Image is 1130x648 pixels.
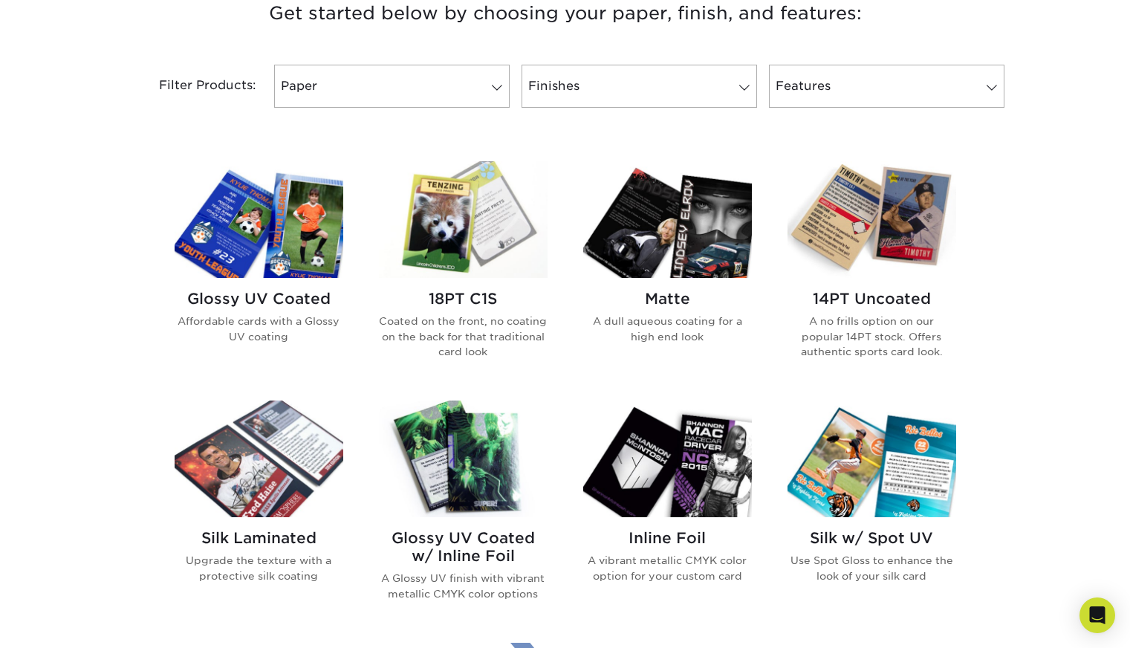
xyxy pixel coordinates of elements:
[583,161,752,383] a: Matte Trading Cards Matte A dull aqueous coating for a high end look
[175,401,343,517] img: Silk Laminated Trading Cards
[175,401,343,625] a: Silk Laminated Trading Cards Silk Laminated Upgrade the texture with a protective silk coating
[175,314,343,344] p: Affordable cards with a Glossy UV coating
[788,314,956,359] p: A no frills option on our popular 14PT stock. Offers authentic sports card look.
[175,161,343,278] img: Glossy UV Coated Trading Cards
[379,401,548,517] img: Glossy UV Coated w/ Inline Foil Trading Cards
[788,161,956,383] a: 14PT Uncoated Trading Cards 14PT Uncoated A no frills option on our popular 14PT stock. Offers au...
[788,529,956,547] h2: Silk w/ Spot UV
[788,290,956,308] h2: 14PT Uncoated
[379,529,548,565] h2: Glossy UV Coated w/ Inline Foil
[769,65,1004,108] a: Features
[175,553,343,583] p: Upgrade the texture with a protective silk coating
[274,65,510,108] a: Paper
[379,314,548,359] p: Coated on the front, no coating on the back for that traditional card look
[175,290,343,308] h2: Glossy UV Coated
[522,65,757,108] a: Finishes
[120,65,268,108] div: Filter Products:
[583,401,752,517] img: Inline Foil Trading Cards
[583,314,752,344] p: A dull aqueous coating for a high end look
[379,571,548,601] p: A Glossy UV finish with vibrant metallic CMYK color options
[379,161,548,383] a: 18PT C1S Trading Cards 18PT C1S Coated on the front, no coating on the back for that traditional ...
[583,161,752,278] img: Matte Trading Cards
[379,290,548,308] h2: 18PT C1S
[175,161,343,383] a: Glossy UV Coated Trading Cards Glossy UV Coated Affordable cards with a Glossy UV coating
[583,553,752,583] p: A vibrant metallic CMYK color option for your custom card
[1079,597,1115,633] div: Open Intercom Messenger
[583,529,752,547] h2: Inline Foil
[583,401,752,625] a: Inline Foil Trading Cards Inline Foil A vibrant metallic CMYK color option for your custom card
[175,529,343,547] h2: Silk Laminated
[788,553,956,583] p: Use Spot Gloss to enhance the look of your silk card
[379,401,548,625] a: Glossy UV Coated w/ Inline Foil Trading Cards Glossy UV Coated w/ Inline Foil A Glossy UV finish ...
[788,401,956,625] a: Silk w/ Spot UV Trading Cards Silk w/ Spot UV Use Spot Gloss to enhance the look of your silk card
[4,603,126,643] iframe: Google Customer Reviews
[379,161,548,278] img: 18PT C1S Trading Cards
[788,161,956,278] img: 14PT Uncoated Trading Cards
[583,290,752,308] h2: Matte
[788,401,956,517] img: Silk w/ Spot UV Trading Cards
